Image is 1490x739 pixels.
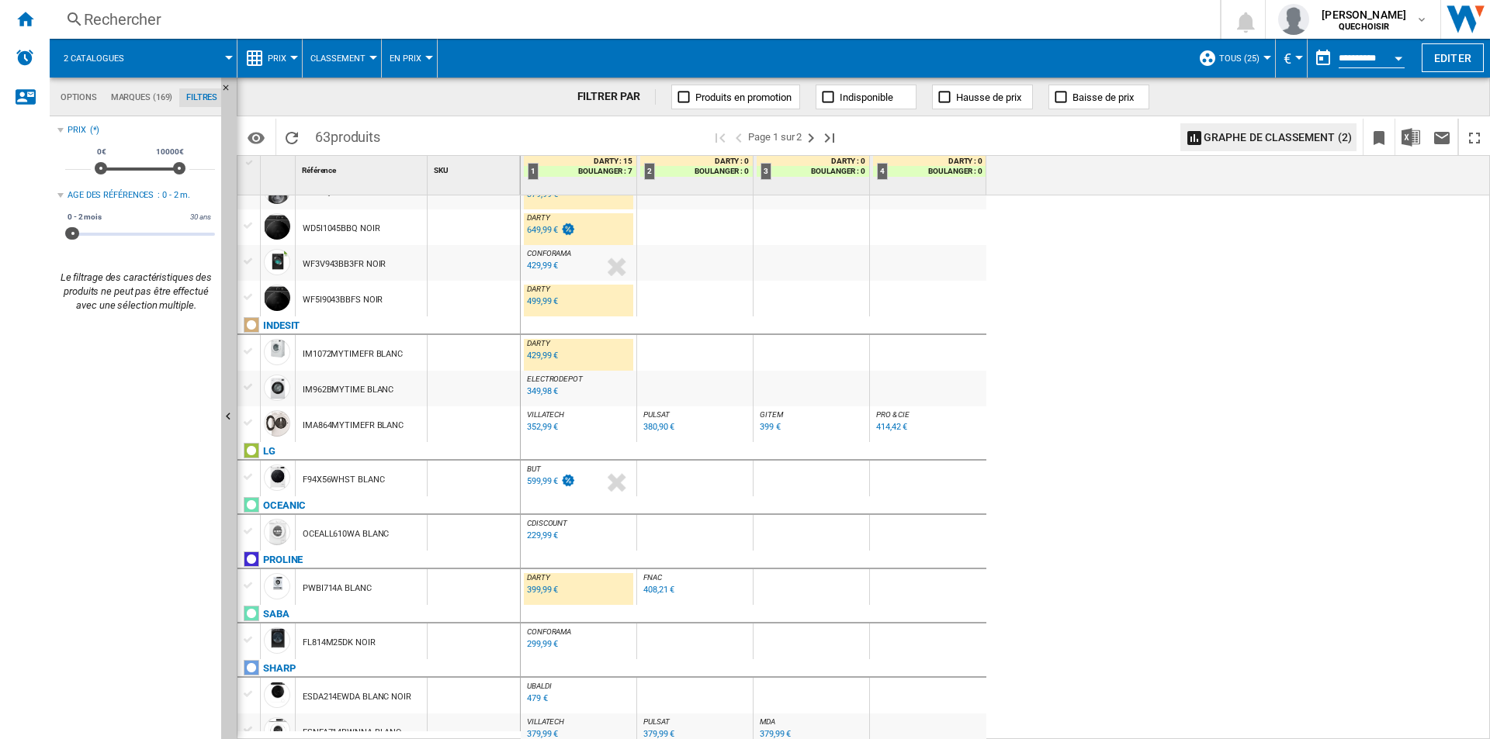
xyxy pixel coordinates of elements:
[527,717,564,726] span: VILLATECH
[757,166,869,177] div: BOULANGER : 0
[816,85,917,109] button: Indisponible
[241,123,272,151] button: Options
[303,282,383,318] div: WF5I9043BBFS NOIR
[527,213,550,222] span: DARTY
[643,422,674,432] div: 380,90 €
[643,410,669,419] span: PULSAT
[873,156,986,166] div: DARTY : 0
[560,474,576,487] img: promotionV3.png
[95,146,109,158] span: 0€
[527,682,551,690] span: UBALDI
[302,166,336,174] span: Référence
[524,156,636,166] div: DARTY : 15
[390,39,429,78] button: En Prix
[525,384,558,399] div: Mise à jour : mardi 26 août 2025 10:04
[1459,119,1490,155] button: Plein écran
[276,119,307,155] button: Recharger
[1072,92,1134,103] span: Baisse de prix
[104,88,179,107] md-tab-item: Marques (169)
[527,476,558,486] div: 599,99 €
[524,573,633,609] div: DARTY 399,99 €
[524,285,633,320] div: DARTY 499,99 €
[527,351,558,361] div: 429,99 €
[525,348,558,364] div: Mise à jour : mardi 26 août 2025 13:30
[68,189,154,202] div: Age des références
[671,85,800,109] button: Produits en promotion
[303,211,379,247] div: WD5I1045BBQ NOIR
[760,717,775,726] span: MDA
[431,156,520,180] div: SKU Sort None
[1276,39,1308,78] md-menu: Currency
[307,119,388,151] span: 63
[1180,123,1357,151] button: Graphe de classement (2)
[268,54,286,64] span: Prix
[527,249,571,257] span: CONFORAMA
[1278,4,1309,35] img: profile.jpg
[641,582,674,598] div: Mise à jour : mardi 26 août 2025 12:26
[524,249,633,285] div: CONFORAMA 429,99 €
[527,386,558,396] div: 349,98 €
[1395,119,1426,155] button: Télécharger au format Excel
[525,582,558,598] div: Mise à jour : mardi 26 août 2025 12:51
[757,410,866,446] div: GITEM 399 €
[264,156,295,180] div: Sort None
[303,372,393,408] div: IM962BMYTIME BLANC
[524,464,633,500] div: BUT 599,99 €
[431,156,520,180] div: Sort None
[760,729,791,739] div: 379,99 €
[524,178,633,213] div: DARTY 379,99 €
[524,519,633,554] div: CDISCOUNT 229,99 €
[748,119,802,155] span: Page 1 sur 2
[874,420,907,435] div: Mise à jour : mardi 26 août 2025 08:31
[310,39,373,78] div: Classement
[299,156,427,180] div: Référence Sort None
[757,156,869,166] div: DARTY : 0
[263,316,300,335] div: Cliquez pour filtrer sur cette marque
[303,247,386,282] div: WF3V943BB3FR NOIR
[57,271,215,313] div: Le filtrage des caractéristiques des produits ne peut pas être effectué avec une sélection multiple.
[527,339,550,347] span: DARTY
[640,166,753,177] div: BOULANGER : 0
[527,519,567,527] span: CDISCOUNT
[527,573,550,582] span: DARTY
[524,339,633,375] div: DARTY 429,99 €
[525,474,576,489] div: Mise à jour : mardi 26 août 2025 04:25
[527,693,548,703] div: 479 €
[303,679,411,715] div: ESDA214EWDA BLANC NOIR
[820,119,839,155] button: Dernière page
[84,9,1180,30] div: Rechercher
[525,294,558,309] div: Mise à jour : mardi 26 août 2025 12:58
[65,211,104,223] span: 0 - 2 mois
[873,410,983,446] div: PRO & CIE 414,42 €
[525,691,548,706] div: Mise à jour : mardi 26 août 2025 04:37
[527,285,550,293] span: DARTY
[640,156,753,166] div: DARTY : 0
[64,39,140,78] button: 2 catalogues
[1402,128,1420,147] img: excel-24x24.png
[524,213,633,249] div: DARTY 649,99 €
[188,211,213,223] span: 30 ans
[525,637,558,652] div: Mise à jour : mardi 26 août 2025 04:46
[331,129,380,145] span: produits
[760,410,783,419] span: GITEM
[524,375,633,410] div: ELECTRODEPOT 349,98 €
[263,551,303,569] div: Cliquez pour filtrer sur cette marque
[757,156,869,195] div: 3 DARTY : 0 BOULANGER : 0
[761,163,771,180] div: 3
[390,54,421,64] span: En Prix
[729,119,748,155] button: >Page précédente
[641,420,674,435] div: Mise à jour : mardi 26 août 2025 07:01
[64,54,124,64] span: 2 catalogues
[1198,39,1267,78] div: TOUS (25)
[154,146,185,158] span: 10000€
[268,39,294,78] button: Prix
[525,258,558,274] div: Mise à jour : mardi 26 août 2025 04:47
[303,516,389,552] div: OCEALL610WA BLANC
[16,48,34,67] img: alerts-logo.svg
[640,410,750,446] div: PULSAT 380,90 €
[527,225,558,235] div: 649,99 €
[1364,119,1395,155] button: Créer un favoris
[527,585,558,595] div: 399,99 €
[527,261,558,271] div: 429,99 €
